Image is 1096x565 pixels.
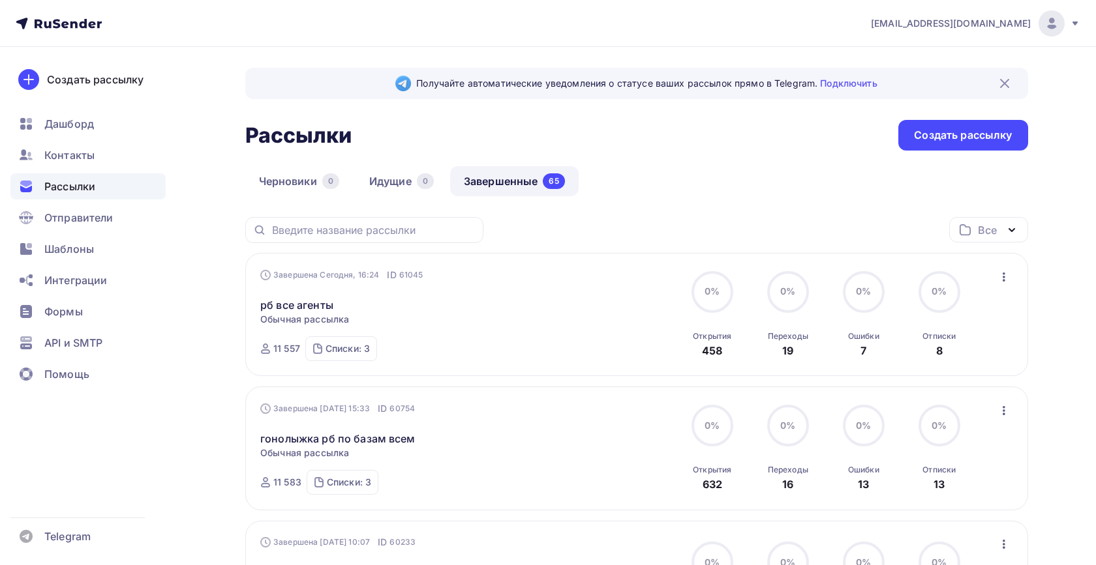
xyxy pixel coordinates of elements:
span: 61045 [399,268,423,282]
div: 11 557 [273,342,300,355]
div: Все [978,222,996,238]
span: Шаблоны [44,241,94,257]
span: 0% [780,285,795,297]
span: Дашборд [44,116,94,132]
div: 65 [543,173,564,189]
div: 13 [934,476,945,492]
a: Черновики0 [245,166,353,196]
span: ID [378,402,387,415]
div: Завершена Сегодня, 16:24 [260,268,423,282]
div: Открытия [693,331,731,341]
div: 13 [858,476,869,492]
span: Формы [44,304,83,319]
h2: Рассылки [245,123,352,149]
div: Создать рассылку [47,72,144,87]
a: Отправители [10,205,166,231]
span: Интеграции [44,272,107,288]
span: 0% [705,420,720,431]
div: Списки: 3 [326,342,370,355]
a: Формы [10,298,166,325]
div: Завершена [DATE] 15:33 [260,402,415,415]
div: Ошибки [848,331,879,341]
a: Шаблоны [10,236,166,262]
a: Рассылки [10,173,166,199]
span: [EMAIL_ADDRESS][DOMAIN_NAME] [871,17,1031,30]
span: Рассылки [44,179,95,194]
button: Все [949,217,1028,242]
span: 0% [932,420,947,431]
span: 0% [856,285,871,297]
div: Ошибки [848,465,879,475]
span: ID [387,268,396,282]
a: Идущие0 [356,166,448,196]
span: Контакты [44,147,95,163]
input: Введите название рассылки [272,223,476,237]
div: Переходы [768,465,808,475]
a: рб все агенты [260,297,333,313]
a: Дашборд [10,111,166,137]
a: гонолыжка рб по базам всем [260,431,416,446]
span: Telegram [44,529,91,544]
div: 19 [782,343,793,358]
a: Контакты [10,142,166,168]
span: Отправители [44,210,114,225]
div: Завершена [DATE] 10:07 [260,536,416,549]
div: Переходы [768,331,808,341]
span: Обычная рассылка [260,446,349,459]
div: Открытия [693,465,731,475]
span: 60233 [389,536,416,549]
span: ID [378,536,387,549]
div: 8 [936,343,943,358]
a: Подключить [820,78,877,89]
span: Получайте автоматические уведомления о статусе ваших рассылок прямо в Telegram. [416,77,877,90]
div: 632 [703,476,722,492]
div: 0 [417,173,434,189]
span: Помощь [44,366,89,382]
img: Telegram [395,76,411,91]
span: Обычная рассылка [260,313,349,326]
div: 11 583 [273,476,301,489]
a: [EMAIL_ADDRESS][DOMAIN_NAME] [871,10,1080,36]
span: 0% [705,285,720,297]
a: Завершенные65 [450,166,579,196]
div: Списки: 3 [327,476,371,489]
div: 16 [782,476,793,492]
span: API и SMTP [44,335,102,351]
div: 458 [702,343,722,358]
span: 0% [780,420,795,431]
span: 0% [932,285,947,297]
div: 7 [860,343,866,358]
div: Создать рассылку [914,128,1012,143]
div: 0 [322,173,339,189]
div: Отписки [922,331,956,341]
span: 0% [856,420,871,431]
div: Отписки [922,465,956,475]
span: 60754 [389,402,415,415]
